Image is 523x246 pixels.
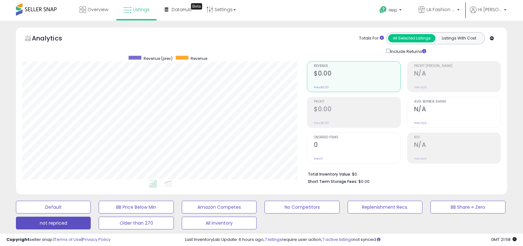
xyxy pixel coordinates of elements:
[6,236,30,242] strong: Copyright
[470,6,506,21] a: Hi [PERSON_NAME]
[314,70,400,78] h2: $0.00
[88,6,108,13] span: Overview
[314,121,329,125] small: Prev: $0.00
[430,201,505,213] button: BB Share = Zero
[389,7,397,13] span: Help
[16,217,91,229] button: not repriced
[191,56,207,61] span: Revenue
[308,170,496,177] li: $0
[6,237,110,243] div: seller snap | |
[191,3,202,10] div: Tooltip anchor
[99,201,173,213] button: BB Price Below Min
[414,70,500,78] h2: N/A
[308,171,351,177] b: Total Inventory Value:
[314,85,329,89] small: Prev: $0.00
[414,64,500,68] span: Profit [PERSON_NAME]
[322,236,353,242] a: 7 active listings
[388,34,435,42] button: All Selected Listings
[478,6,502,13] span: Hi [PERSON_NAME]
[414,121,427,125] small: Prev: N/A
[359,35,384,41] div: Totals For
[381,47,434,55] div: Include Returns
[491,236,517,242] span: 2025-09-7 21:58 GMT
[414,141,500,150] h2: N/A
[182,201,257,213] button: Amazon Competes
[314,141,400,150] h2: 0
[379,6,387,14] i: Get Help
[427,6,455,13] span: LA Fashion Deals
[414,157,427,161] small: Prev: N/A
[82,236,110,242] a: Privacy Policy
[314,157,323,161] small: Prev: 0
[374,1,408,21] a: Help
[414,100,500,104] span: Avg. Buybox Share
[265,201,339,213] button: No Competitors
[265,236,282,242] a: 7 listings
[185,237,517,243] div: Last InventoryLab Update: 6 hours ago, require user action, not synced.
[414,105,500,114] h2: N/A
[414,85,427,89] small: Prev: N/A
[314,136,400,139] span: Ordered Items
[144,56,173,61] span: Revenue (prev)
[348,201,422,213] button: Replenishment Recs.
[54,236,81,242] a: Terms of Use
[99,217,173,229] button: Older than 270
[16,201,91,213] button: Default
[314,100,400,104] span: Profit
[133,6,150,13] span: Listings
[172,6,192,13] span: DataHub
[358,178,370,184] span: $0.00
[308,179,357,184] b: Short Term Storage Fees:
[414,136,500,139] span: ROI
[314,105,400,114] h2: $0.00
[314,64,400,68] span: Revenue
[435,34,483,42] button: Listings With Cost
[32,34,74,44] h5: Analytics
[182,217,257,229] button: All Inventory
